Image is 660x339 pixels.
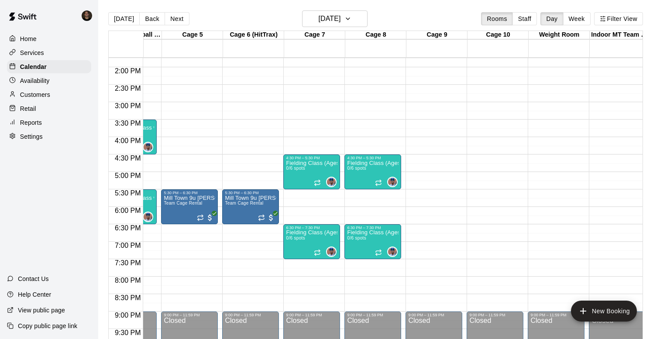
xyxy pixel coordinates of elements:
[7,46,91,59] a: Services
[284,31,345,39] div: Cage 7
[388,247,397,256] img: Francis Grullon
[113,120,143,127] span: 3:30 PM
[283,154,340,189] div: 4:30 PM – 5:30 PM: Fielding Class (Ages 8U-10U)
[144,212,152,221] img: Francis Grullon
[144,143,152,151] img: Francis Grullon
[225,201,263,205] span: Team Cage Rental
[20,48,44,57] p: Services
[146,212,153,222] span: Francis Grullon
[165,12,189,25] button: Next
[113,189,143,197] span: 5:30 PM
[347,313,399,317] div: 9:00 PM – 11:59 PM
[143,212,153,222] div: Francis Grullon
[347,226,399,230] div: 6:30 PM – 7:30 PM
[164,191,215,195] div: 5:30 PM – 6:30 PM
[286,156,337,160] div: 4:30 PM – 5:30 PM
[20,132,43,141] p: Settings
[391,177,398,187] span: Francis Grullon
[408,313,460,317] div: 9:00 PM – 11:59 PM
[286,226,337,230] div: 6:30 PM – 7:30 PM
[314,179,321,186] span: Recurring event
[258,214,265,221] span: Recurring event
[18,306,65,315] p: View public page
[540,12,563,25] button: Day
[113,102,143,110] span: 3:00 PM
[318,13,340,25] h6: [DATE]
[113,259,143,267] span: 7:30 PM
[345,31,406,39] div: Cage 8
[530,313,582,317] div: 9:00 PM – 11:59 PM
[467,31,529,39] div: Cage 10
[113,329,143,336] span: 9:30 PM
[20,104,36,113] p: Retail
[7,102,91,115] a: Retail
[7,60,91,73] a: Calendar
[161,189,218,224] div: 5:30 PM – 6:30 PM: Mill Town 9u Trosky
[162,31,223,39] div: Cage 5
[146,142,153,152] span: Francis Grullon
[113,85,143,92] span: 2:30 PM
[113,207,143,214] span: 6:00 PM
[225,313,276,317] div: 9:00 PM – 11:59 PM
[387,177,398,187] div: Francis Grullon
[391,247,398,257] span: Francis Grullon
[267,213,275,222] span: All customers have paid
[563,12,591,25] button: Week
[326,177,337,187] div: Francis Grullon
[113,294,143,301] span: 8:30 PM
[164,313,215,317] div: 9:00 PM – 11:59 PM
[222,189,279,224] div: 5:30 PM – 6:30 PM: Mill Town 9u Trosky
[590,31,651,39] div: Indoor MT Team Training
[529,31,590,39] div: Weight Room
[113,242,143,249] span: 7:00 PM
[283,224,340,259] div: 6:30 PM – 7:30 PM: Fielding Class (Ages 11U-13U)
[7,116,91,129] a: Reports
[113,172,143,179] span: 5:00 PM
[20,34,37,43] p: Home
[7,88,91,101] a: Customers
[113,154,143,162] span: 4:30 PM
[286,236,305,240] span: 0/6 spots filled
[594,12,643,25] button: Filter View
[113,312,143,319] span: 9:00 PM
[388,178,397,186] img: Francis Grullon
[18,290,51,299] p: Help Center
[469,313,521,317] div: 9:00 PM – 11:59 PM
[512,12,537,25] button: Staff
[7,74,91,87] a: Availability
[18,274,49,283] p: Contact Us
[113,137,143,144] span: 4:00 PM
[113,224,143,232] span: 6:30 PM
[223,31,284,39] div: Cage 6 (HitTrax)
[82,10,92,21] img: Kyle Harris
[164,201,202,205] span: Team Cage Rental
[327,247,336,256] img: Francis Grullon
[286,313,337,317] div: 9:00 PM – 11:59 PM
[20,90,50,99] p: Customers
[326,247,337,257] div: Francis Grullon
[387,247,398,257] div: Francis Grullon
[18,322,77,330] p: Copy public page link
[20,118,42,127] p: Reports
[113,277,143,284] span: 8:00 PM
[139,12,165,25] button: Back
[225,191,276,195] div: 5:30 PM – 6:30 PM
[375,179,382,186] span: Recurring event
[481,12,512,25] button: Rooms
[330,177,337,187] span: Francis Grullon
[7,32,91,45] a: Home
[7,130,91,143] a: Settings
[347,156,399,160] div: 4:30 PM – 5:30 PM
[330,247,337,257] span: Francis Grullon
[197,214,204,221] span: Recurring event
[344,154,401,189] div: 4:30 PM – 5:30 PM: Fielding Class (Ages 8U-10U)
[143,142,153,152] div: Francis Grullon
